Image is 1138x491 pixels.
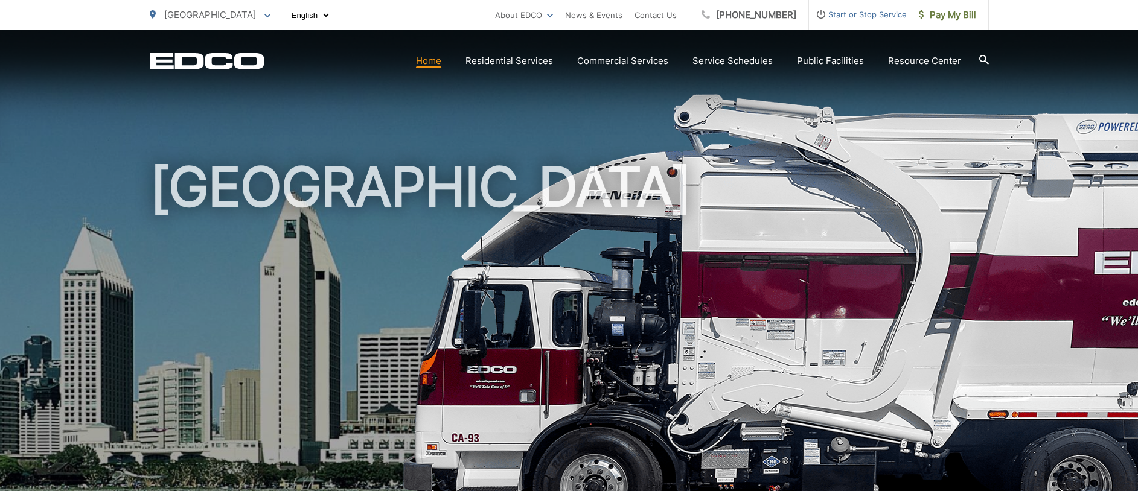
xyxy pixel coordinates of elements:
[565,8,622,22] a: News & Events
[888,54,961,68] a: Resource Center
[495,8,553,22] a: About EDCO
[577,54,668,68] a: Commercial Services
[465,54,553,68] a: Residential Services
[164,9,256,21] span: [GEOGRAPHIC_DATA]
[289,10,331,21] select: Select a language
[150,52,264,69] a: EDCD logo. Return to the homepage.
[635,8,677,22] a: Contact Us
[416,54,441,68] a: Home
[797,54,864,68] a: Public Facilities
[692,54,773,68] a: Service Schedules
[919,8,976,22] span: Pay My Bill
